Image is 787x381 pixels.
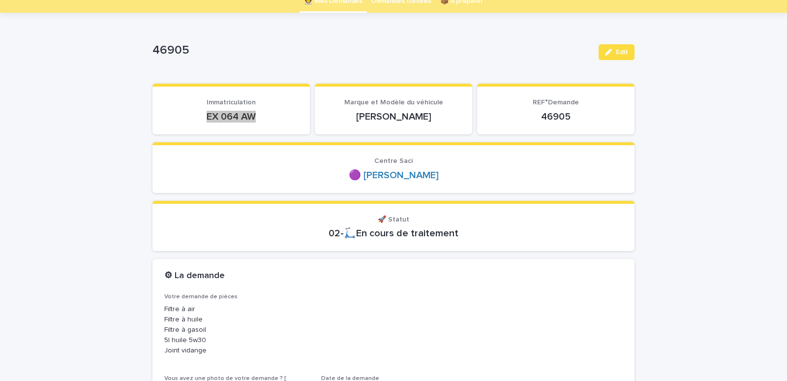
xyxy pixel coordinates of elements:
[164,294,238,300] span: Votre demande de pièces
[164,271,225,282] h2: ⚙ La demande
[164,111,298,123] p: EX 064 AW
[489,111,623,123] p: 46905
[374,158,413,164] span: Centre Saci
[164,304,623,355] p: Filtre à air Filtre à huile Filtre à gasoil 5l huile 5w30 Joint vidange
[207,99,256,106] span: Immatriculation
[152,43,591,58] p: 46905
[344,99,443,106] span: Marque et Modèle du véhicule
[164,227,623,239] p: 02-🛴En cours de traitement
[378,216,409,223] span: 🚀 Statut
[349,169,439,181] a: 🟣 [PERSON_NAME]
[599,44,635,60] button: Edit
[533,99,579,106] span: REF°Demande
[327,111,460,123] p: [PERSON_NAME]
[616,49,628,56] span: Edit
